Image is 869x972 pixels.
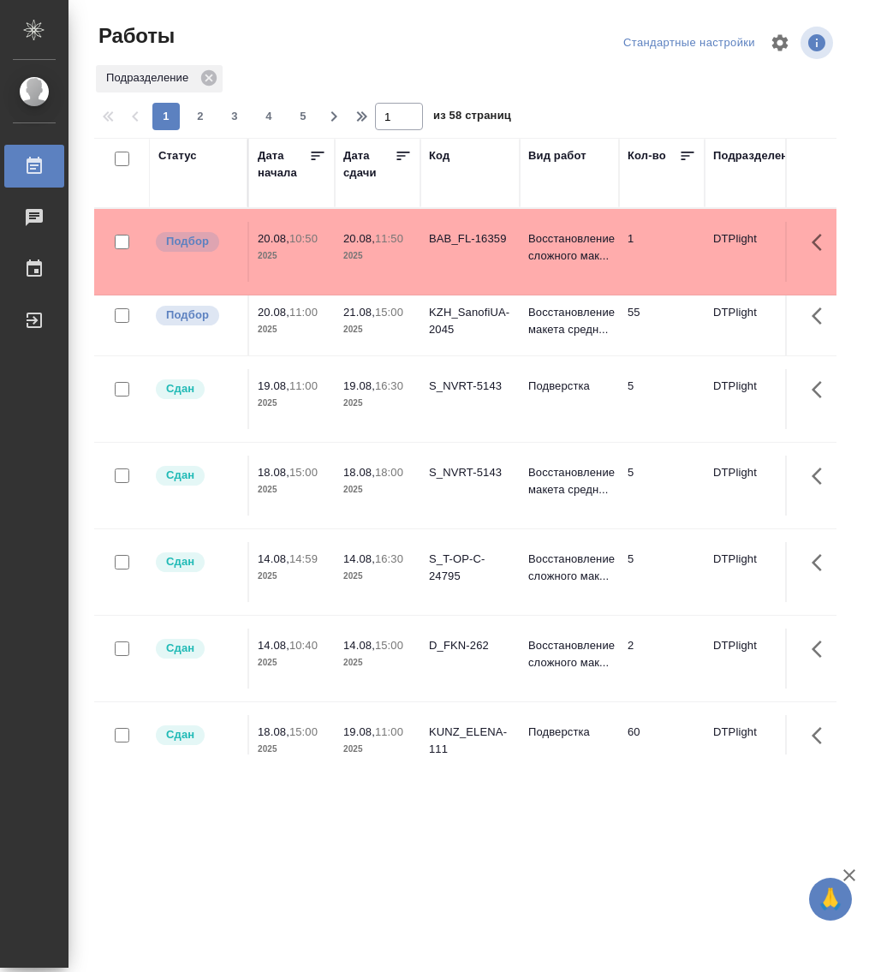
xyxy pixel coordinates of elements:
[154,637,239,660] div: Менеджер проверил работу исполнителя, передает ее на следующий этап
[96,65,223,92] div: Подразделение
[166,553,194,570] p: Сдан
[221,108,248,125] span: 3
[528,637,610,671] p: Восстановление сложного мак...
[166,233,209,250] p: Подбор
[166,307,209,324] p: Подбор
[343,306,375,319] p: 21.08,
[343,321,412,338] p: 2025
[528,304,610,338] p: Восстановление макета средн...
[255,108,283,125] span: 4
[528,551,610,585] p: Восстановление сложного мак...
[816,881,845,917] span: 🙏
[289,552,318,565] p: 14:59
[166,380,194,397] p: Сдан
[528,724,610,741] p: Подверстка
[258,481,326,498] p: 2025
[94,22,175,50] span: Работы
[429,637,511,654] div: D_FKN-262
[429,230,511,247] div: BAB_FL-16359
[258,379,289,392] p: 19.08,
[619,30,759,57] div: split button
[375,725,403,738] p: 11:00
[705,629,804,689] td: DTPlight
[258,232,289,245] p: 20.08,
[343,654,412,671] p: 2025
[106,69,194,86] p: Подразделение
[258,568,326,585] p: 2025
[343,466,375,479] p: 18.08,
[528,464,610,498] p: Восстановление макета средн...
[343,232,375,245] p: 20.08,
[289,232,318,245] p: 10:50
[289,466,318,479] p: 15:00
[705,542,804,602] td: DTPlight
[619,456,705,516] td: 5
[528,147,586,164] div: Вид работ
[154,464,239,487] div: Менеджер проверил работу исполнителя, передает ее на следующий этап
[258,725,289,738] p: 18.08,
[343,395,412,412] p: 2025
[289,725,318,738] p: 15:00
[166,640,194,657] p: Сдан
[289,108,317,125] span: 5
[289,306,318,319] p: 11:00
[154,551,239,574] div: Менеджер проверил работу исполнителя, передает ее на следующий этап
[258,654,326,671] p: 2025
[343,741,412,758] p: 2025
[809,878,852,921] button: 🙏
[801,629,842,670] button: Здесь прячутся важные кнопки
[258,741,326,758] p: 2025
[705,222,804,282] td: DTPlight
[429,551,511,585] div: S_T-OP-C-24795
[619,629,705,689] td: 2
[289,379,318,392] p: 11:00
[343,379,375,392] p: 19.08,
[158,147,197,164] div: Статус
[255,103,283,130] button: 4
[166,726,194,743] p: Сдан
[433,105,511,130] span: из 58 страниц
[343,481,412,498] p: 2025
[528,378,610,395] p: Подверстка
[289,103,317,130] button: 5
[289,639,318,652] p: 10:40
[258,247,326,265] p: 2025
[343,568,412,585] p: 2025
[343,552,375,565] p: 14.08,
[705,369,804,429] td: DTPlight
[375,379,403,392] p: 16:30
[375,552,403,565] p: 16:30
[801,715,842,756] button: Здесь прячутся важные кнопки
[801,27,836,59] span: Посмотреть информацию
[429,304,511,338] div: KZH_SanofiUA-2045
[343,147,395,182] div: Дата сдачи
[343,725,375,738] p: 19.08,
[154,378,239,401] div: Менеджер проверил работу исполнителя, передает ее на следующий этап
[713,147,801,164] div: Подразделение
[801,542,842,583] button: Здесь прячутся важные кнопки
[705,715,804,775] td: DTPlight
[166,467,194,484] p: Сдан
[705,295,804,355] td: DTPlight
[375,306,403,319] p: 15:00
[801,369,842,410] button: Здесь прячутся важные кнопки
[258,147,309,182] div: Дата начала
[429,147,449,164] div: Код
[619,369,705,429] td: 5
[375,639,403,652] p: 15:00
[429,724,511,758] div: KUNZ_ELENA-111
[343,247,412,265] p: 2025
[375,232,403,245] p: 11:50
[619,542,705,602] td: 5
[258,552,289,565] p: 14.08,
[258,395,326,412] p: 2025
[221,103,248,130] button: 3
[154,724,239,747] div: Менеджер проверил работу исполнителя, передает ее на следующий этап
[258,466,289,479] p: 18.08,
[801,222,842,263] button: Здесь прячутся важные кнопки
[187,108,214,125] span: 2
[801,295,842,337] button: Здесь прячутся важные кнопки
[429,378,511,395] div: S_NVRT-5143
[258,306,289,319] p: 20.08,
[258,639,289,652] p: 14.08,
